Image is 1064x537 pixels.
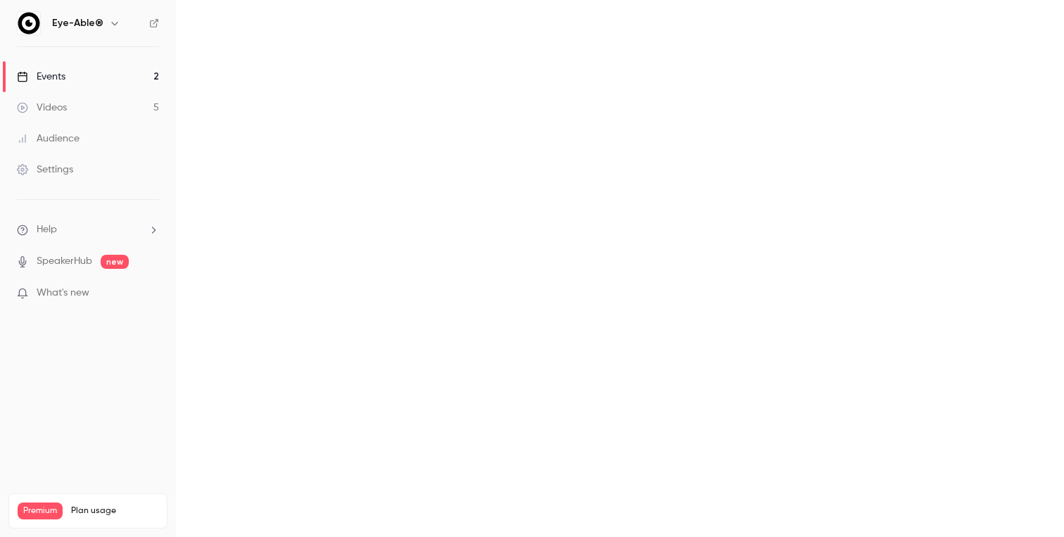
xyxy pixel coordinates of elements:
a: SpeakerHub [37,254,92,269]
div: Videos [17,101,67,115]
div: Events [17,70,65,84]
span: Help [37,222,57,237]
span: Premium [18,503,63,519]
span: Plan usage [71,505,158,517]
h6: Eye-Able® [52,16,103,30]
span: What's new [37,286,89,301]
span: new [101,255,129,269]
div: Audience [17,132,80,146]
div: Settings [17,163,73,177]
li: help-dropdown-opener [17,222,159,237]
img: Eye-Able® [18,12,40,34]
iframe: Noticeable Trigger [142,287,159,300]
